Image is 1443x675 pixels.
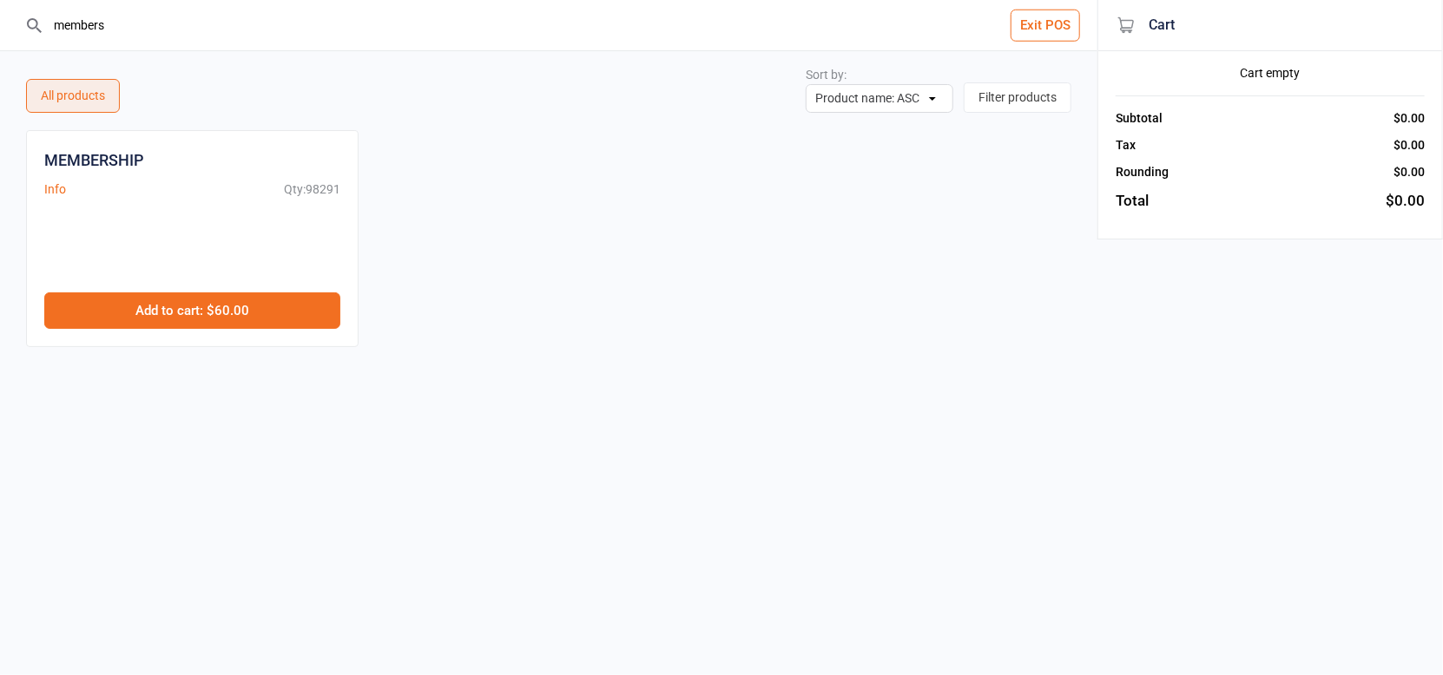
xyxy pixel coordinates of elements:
button: Filter products [964,82,1071,113]
div: $0.00 [1394,136,1425,154]
div: Tax [1116,136,1136,154]
div: MEMBERSHIP [44,148,143,172]
div: All products [26,79,120,113]
button: Add to cart: $60.00 [44,292,340,329]
button: Info [44,180,66,199]
label: Sort by: [806,68,847,82]
div: Subtotal [1116,109,1163,128]
div: $0.00 [1394,163,1425,181]
button: Exit POS [1011,10,1080,42]
div: $0.00 [1394,109,1425,128]
div: Qty: 98291 [284,180,340,199]
div: Cart empty [1116,64,1425,82]
div: Rounding [1116,163,1169,181]
div: $0.00 [1386,190,1425,213]
div: Total [1116,190,1149,213]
